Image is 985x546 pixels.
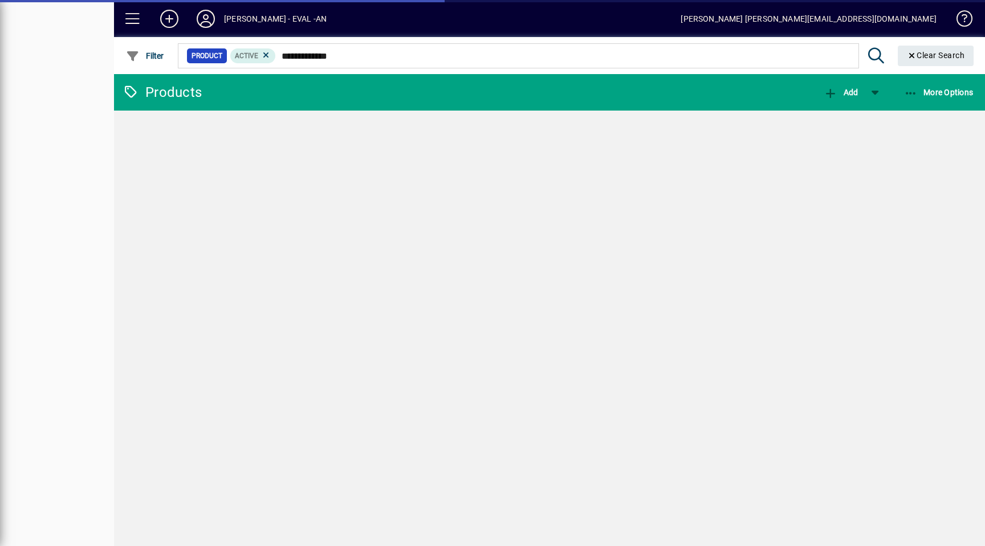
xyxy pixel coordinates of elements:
[824,88,858,97] span: Add
[188,9,224,29] button: Profile
[192,50,222,62] span: Product
[821,82,861,103] button: Add
[948,2,971,39] a: Knowledge Base
[898,46,974,66] button: Clear
[123,46,167,66] button: Filter
[235,52,258,60] span: Active
[907,51,965,60] span: Clear Search
[681,10,937,28] div: [PERSON_NAME] [PERSON_NAME][EMAIL_ADDRESS][DOMAIN_NAME]
[901,82,976,103] button: More Options
[230,48,276,63] mat-chip: Activation Status: Active
[224,10,327,28] div: [PERSON_NAME] - EVAL -AN
[904,88,974,97] span: More Options
[126,51,164,60] span: Filter
[151,9,188,29] button: Add
[123,83,202,101] div: Products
